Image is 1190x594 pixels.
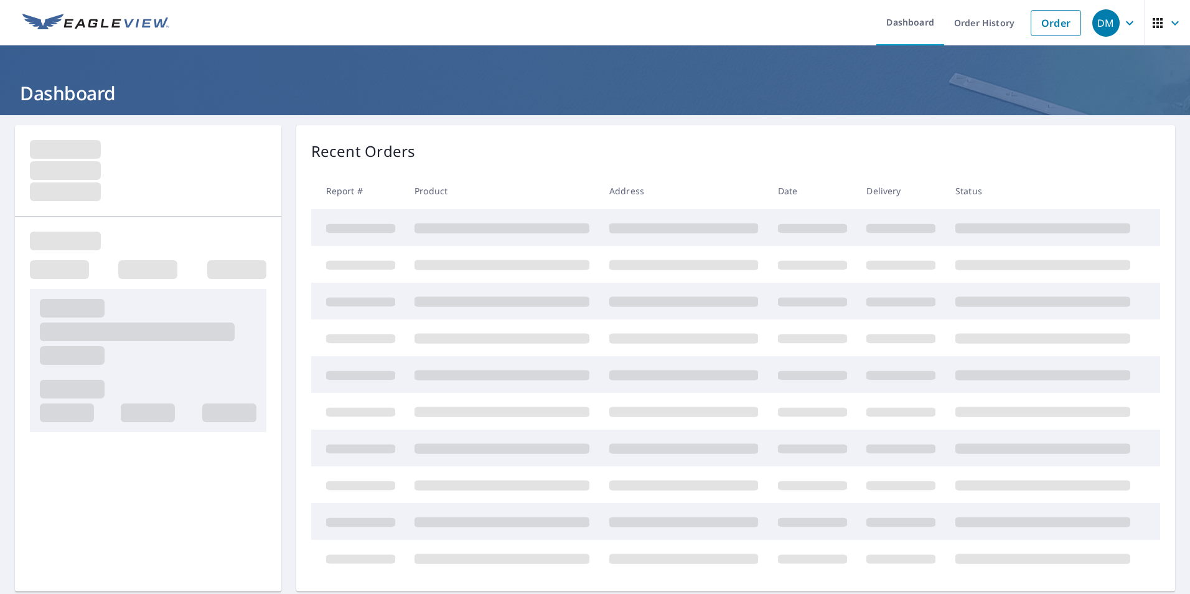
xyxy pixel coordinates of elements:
img: EV Logo [22,14,169,32]
th: Product [405,172,599,209]
p: Recent Orders [311,140,416,163]
th: Delivery [856,172,945,209]
th: Report # [311,172,405,209]
th: Status [945,172,1140,209]
th: Address [599,172,768,209]
h1: Dashboard [15,80,1175,106]
a: Order [1031,10,1081,36]
th: Date [768,172,857,209]
div: DM [1092,9,1120,37]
